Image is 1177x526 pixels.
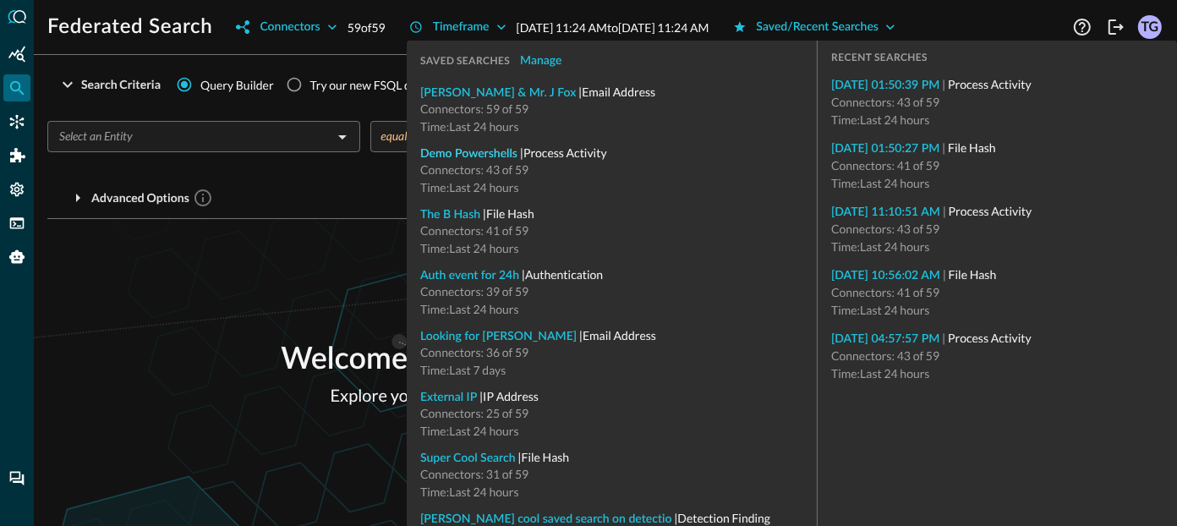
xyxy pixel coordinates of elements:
span: Connectors: 39 of 59 [420,284,528,299]
span: Time: Last 24 hours [420,424,519,438]
span: | IP Address [477,389,539,403]
span: Time: Last 24 hours [831,239,930,254]
span: | [940,77,1032,91]
span: Time: Last 24 hours [420,180,519,195]
div: Settings [3,176,30,203]
button: Timeframe [399,14,517,41]
span: File Hash [949,267,997,282]
a: Demo Powershells [420,148,517,160]
span: Time: Last 24 hours [831,303,930,317]
span: Connectors: 43 of 59 [420,162,528,177]
span: | [940,140,996,155]
div: TG [1138,15,1162,39]
a: External IP [420,392,477,403]
button: Advanced Options [47,184,223,211]
a: [DATE] 04:57:57 PM [831,333,939,345]
span: Process Activity [949,204,1032,218]
div: FSQL [3,210,30,237]
div: Chat [3,465,30,492]
span: | Process Activity [517,145,607,160]
div: Query Agent [3,244,30,271]
span: | Email Address [576,85,655,99]
button: Connectors [226,14,347,41]
span: File Hash [948,140,996,155]
button: Help [1069,14,1096,41]
a: [PERSON_NAME] cool saved search on detectio [420,513,671,525]
a: [DATE] 11:10:51 AM [831,206,940,218]
span: Process Activity [948,331,1032,345]
input: Select an Entity [52,126,327,147]
span: Time: Last 24 hours [420,302,519,316]
a: The B Hash [420,209,480,221]
span: Time: Last 24 hours [831,366,930,381]
div: Manage [520,51,562,72]
div: Saved/Recent Searches [757,17,879,38]
span: | [940,267,996,282]
span: | Authentication [519,267,603,282]
span: RECENT SEARCHES [831,51,928,63]
div: Addons [4,142,31,169]
a: Looking for [PERSON_NAME] [420,331,577,342]
span: Connectors: 41 of 59 [420,223,528,238]
button: Saved/Recent Searches [723,14,906,41]
span: | File Hash [480,206,534,221]
span: Connectors: 31 of 59 [420,467,528,481]
span: Time: Last 7 days [420,363,506,377]
button: Manage [510,47,572,74]
div: Advanced Options [91,188,213,209]
span: SAVED SEARCHES [420,55,510,67]
p: Explore your data with Query to identify and respond to threats in minutes. [281,383,929,408]
h1: Federated Search [47,14,212,41]
p: 59 of 59 [348,19,386,36]
a: [DATE] 01:50:27 PM [831,143,939,155]
div: Search Criteria [81,74,161,96]
a: [DATE] 01:50:39 PM [831,79,939,91]
div: Federated Search [3,74,30,101]
a: Auth event for 24h [420,270,519,282]
span: Query Builder [200,76,274,94]
span: | File Hash [516,450,570,464]
a: [DATE] 10:56:02 AM [831,270,940,282]
span: Time: Last 24 hours [420,485,519,499]
p: [DATE] 11:24 AM to [DATE] 11:24 AM [517,19,709,36]
div: Summary Insights [3,41,30,68]
span: | [940,331,1032,345]
div: Connectors [260,17,320,38]
span: Connectors: 43 of 59 [831,95,939,109]
p: Welcome [EMAIL_ADDRESS][DOMAIN_NAME] ! [281,337,929,383]
span: Connectors: 41 of 59 [831,158,939,173]
span: equals [380,129,412,144]
span: Connectors: 36 of 59 [420,345,528,359]
span: | Email Address [577,328,656,342]
span: Connectors: 25 of 59 [420,406,528,420]
a: Super Cool Search [420,452,516,464]
span: | Detection Finding [672,511,771,525]
span: Time: Last 24 hours [420,241,519,255]
button: Logout [1103,14,1130,41]
span: Connectors: 43 of 59 [831,222,939,236]
button: Search Criteria [47,71,171,98]
span: Connectors: 43 of 59 [831,348,939,363]
span: Connectors: 59 of 59 [420,101,528,116]
div: Timeframe [433,17,490,38]
a: [PERSON_NAME] & Mr. J Fox [420,87,576,99]
button: Open [331,125,354,149]
span: Connectors: 41 of 59 [831,285,939,299]
div: Try our new FSQL query language [310,76,484,94]
span: Process Activity [948,77,1032,91]
div: Connectors [3,108,30,135]
span: Time: Last 24 hours [420,119,519,134]
div: equals [380,129,500,144]
span: Time: Last 24 hours [831,176,930,190]
span: | [940,204,1032,218]
span: Time: Last 24 hours [831,112,930,127]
